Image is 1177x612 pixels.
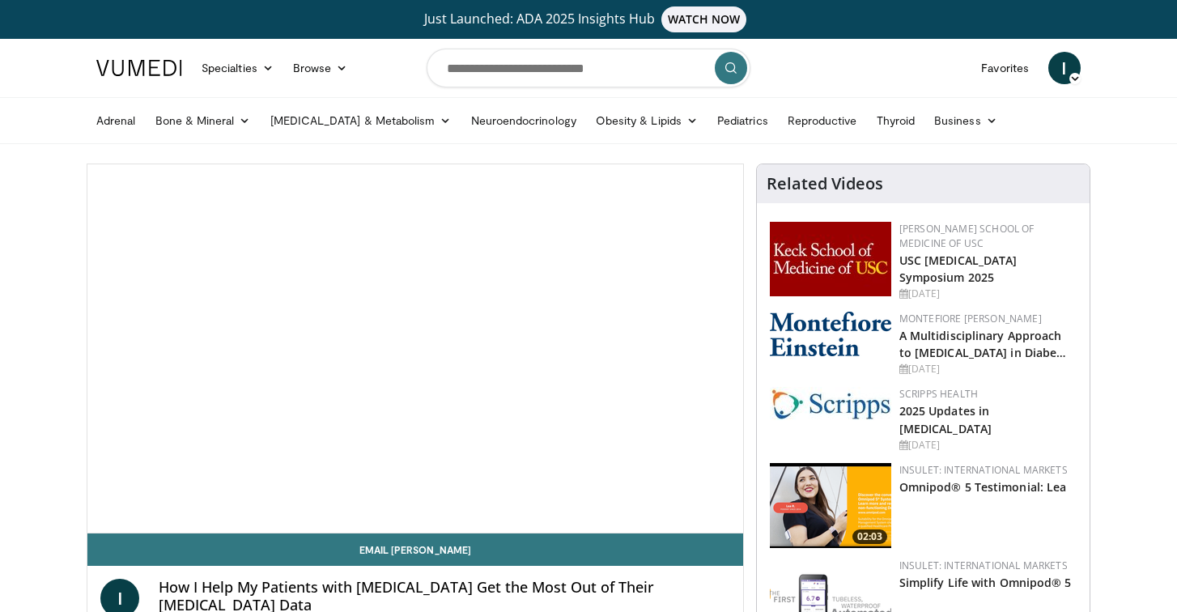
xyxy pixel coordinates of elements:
[899,575,1072,590] a: Simplify Life with Omnipod® 5
[586,104,707,137] a: Obesity & Lipids
[661,6,747,32] span: WATCH NOW
[427,49,750,87] input: Search topics, interventions
[899,362,1077,376] div: [DATE]
[1048,52,1081,84] a: I
[899,479,1067,495] a: Omnipod® 5 Testimonial: Lea
[767,174,883,193] h4: Related Videos
[146,104,261,137] a: Bone & Mineral
[770,463,891,548] img: 85ac4157-e7e8-40bb-9454-b1e4c1845598.png.150x105_q85_crop-smart_upscale.png
[899,387,978,401] a: Scripps Health
[707,104,778,137] a: Pediatrics
[87,533,743,566] a: Email [PERSON_NAME]
[261,104,461,137] a: [MEDICAL_DATA] & Metabolism
[87,164,743,533] video-js: Video Player
[971,52,1039,84] a: Favorites
[852,529,887,544] span: 02:03
[899,328,1067,360] a: A Multidisciplinary Approach to [MEDICAL_DATA] in Diabe…
[899,312,1042,325] a: Montefiore [PERSON_NAME]
[283,52,358,84] a: Browse
[899,463,1068,477] a: Insulet: International Markets
[899,438,1077,453] div: [DATE]
[99,6,1078,32] a: Just Launched: ADA 2025 Insights HubWATCH NOW
[924,104,1007,137] a: Business
[899,287,1077,301] div: [DATE]
[770,387,891,420] img: c9f2b0b7-b02a-4276-a72a-b0cbb4230bc1.jpg.150x105_q85_autocrop_double_scale_upscale_version-0.2.jpg
[96,60,182,76] img: VuMedi Logo
[461,104,586,137] a: Neuroendocrinology
[87,104,146,137] a: Adrenal
[899,403,992,436] a: 2025 Updates in [MEDICAL_DATA]
[192,52,283,84] a: Specialties
[899,253,1018,285] a: USC [MEDICAL_DATA] Symposium 2025
[899,559,1068,572] a: Insulet: International Markets
[778,104,867,137] a: Reproductive
[770,463,891,548] a: 02:03
[770,312,891,356] img: b0142b4c-93a1-4b58-8f91-5265c282693c.png.150x105_q85_autocrop_double_scale_upscale_version-0.2.png
[770,222,891,296] img: 7b941f1f-d101-407a-8bfa-07bd47db01ba.png.150x105_q85_autocrop_double_scale_upscale_version-0.2.jpg
[867,104,925,137] a: Thyroid
[899,222,1035,250] a: [PERSON_NAME] School of Medicine of USC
